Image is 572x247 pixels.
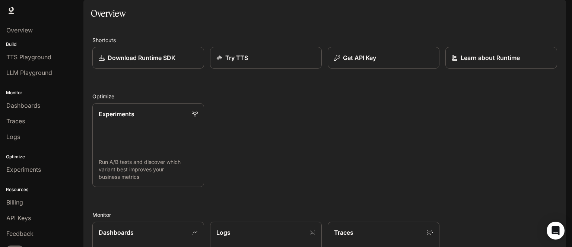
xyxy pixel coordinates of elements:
[216,228,231,237] p: Logs
[99,110,134,118] p: Experiments
[99,158,198,181] p: Run A/B tests and discover which variant best improves your business metrics
[547,222,565,240] div: Open Intercom Messenger
[461,53,520,62] p: Learn about Runtime
[99,228,134,237] p: Dashboards
[328,47,439,69] button: Get API Key
[92,211,557,219] h2: Monitor
[92,36,557,44] h2: Shortcuts
[92,92,557,100] h2: Optimize
[91,6,125,21] h1: Overview
[343,53,376,62] p: Get API Key
[210,47,322,69] a: Try TTS
[334,228,353,237] p: Traces
[92,103,204,187] a: ExperimentsRun A/B tests and discover which variant best improves your business metrics
[225,53,248,62] p: Try TTS
[445,47,557,69] a: Learn about Runtime
[108,53,175,62] p: Download Runtime SDK
[92,47,204,69] a: Download Runtime SDK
